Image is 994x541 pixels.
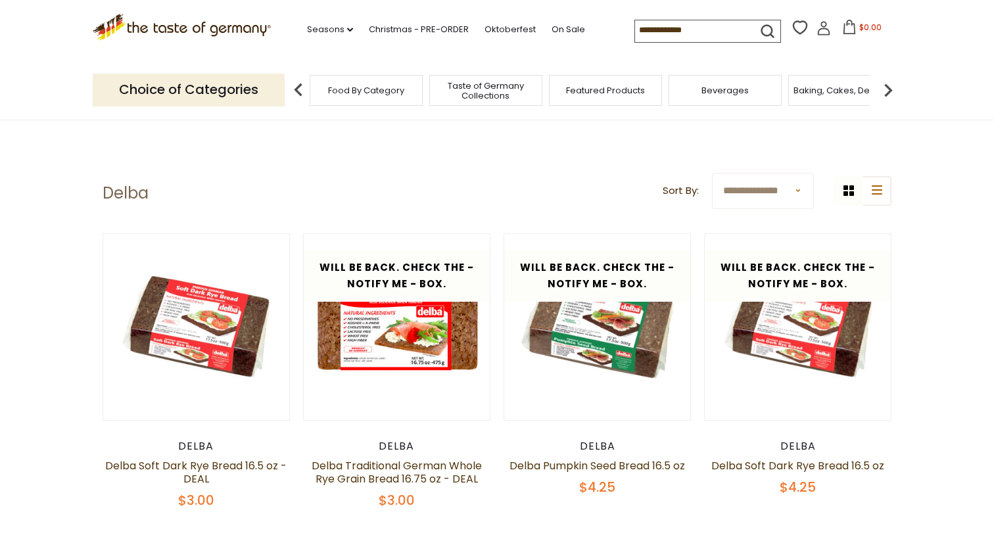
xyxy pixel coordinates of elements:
div: Delba [704,440,891,453]
span: $4.25 [579,478,615,496]
label: Sort By: [663,183,699,199]
a: Oktoberfest [485,22,536,37]
a: On Sale [552,22,585,37]
a: Featured Products [566,85,645,95]
h1: Delba [103,183,149,203]
img: Delba Traditional German Whole Rye Grain Bread 16.75 oz - DEAL [304,234,490,420]
a: Delba Soft Dark Rye Bread 16.5 oz -DEAL [105,458,287,486]
a: Taste of Germany Collections [433,81,538,101]
p: Choice of Categories [93,74,285,106]
a: Christmas - PRE-ORDER [369,22,469,37]
div: Delba [504,440,691,453]
a: Delba Traditional German Whole Rye Grain Bread 16.75 oz - DEAL [312,458,482,486]
a: Seasons [307,22,353,37]
span: $3.00 [379,491,415,509]
a: Food By Category [328,85,404,95]
span: $4.25 [780,478,816,496]
a: Delba Pumpkin Seed Bread 16.5 oz [509,458,685,473]
img: Delba Pumpkin Seed Bread [504,234,690,420]
img: previous arrow [285,77,312,103]
div: Delba [303,440,490,453]
a: Baking, Cakes, Desserts [793,85,895,95]
span: $0.00 [859,22,882,33]
a: Beverages [701,85,749,95]
a: Delba Soft Dark Rye Bread 16.5 oz [711,458,884,473]
img: next arrow [875,77,901,103]
button: $0.00 [834,20,889,39]
div: Delba [103,440,290,453]
img: Delba Soft Dark Rye Bread [103,234,289,420]
span: $3.00 [178,491,214,509]
img: Delba Soft Dark Rye Bread [705,234,891,420]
